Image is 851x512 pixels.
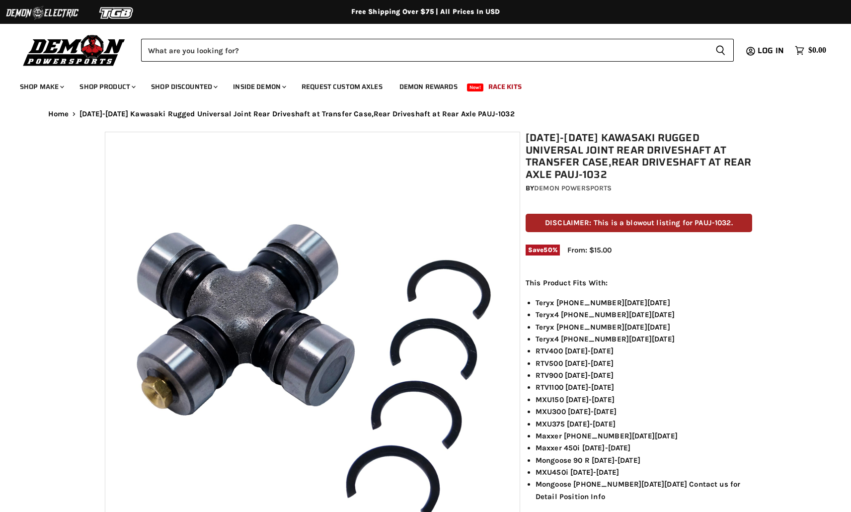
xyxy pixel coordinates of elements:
[536,418,752,430] li: MXU375 [DATE]-[DATE]
[294,77,390,97] a: Request Custom Axles
[536,430,752,442] li: Maxxer [PHONE_NUMBER][DATE][DATE]
[536,394,752,406] li: MXU150 [DATE]-[DATE]
[567,246,612,255] span: From: $15.00
[536,369,752,381] li: RTV900 [DATE]-[DATE]
[536,309,752,321] li: Teryx4 [PHONE_NUMBER][DATE][DATE]
[536,406,752,418] li: MXU300 [DATE]-[DATE]
[753,46,790,55] a: Log in
[20,32,129,68] img: Demon Powersports
[536,345,752,357] li: RTV400 [DATE]-[DATE]
[12,73,824,97] ul: Main menu
[526,245,560,256] span: Save %
[141,39,734,62] form: Product
[707,39,734,62] button: Search
[536,381,752,393] li: RTV1100 [DATE]-[DATE]
[536,321,752,333] li: Teryx [PHONE_NUMBER][DATE][DATE]
[536,478,752,503] li: Mongoose [PHONE_NUMBER][DATE][DATE] Contact us for Detail Position Info
[536,297,752,309] li: Teryx [PHONE_NUMBER][DATE][DATE]
[48,110,69,118] a: Home
[543,246,552,254] span: 50
[526,214,752,232] p: DISCLAIMER: This is a blowout listing for PAUJ-1032.
[144,77,224,97] a: Shop Discounted
[536,466,752,478] li: MXU450i [DATE]-[DATE]
[79,110,515,118] span: [DATE]-[DATE] Kawasaki Rugged Universal Joint Rear Driveshaft at Transfer Case,Rear Driveshaft at...
[141,39,707,62] input: Search
[526,277,752,289] p: This Product Fits With:
[534,184,612,192] a: Demon Powersports
[28,110,823,118] nav: Breadcrumbs
[758,44,784,57] span: Log in
[526,132,752,181] h1: [DATE]-[DATE] Kawasaki Rugged Universal Joint Rear Driveshaft at Transfer Case,Rear Driveshaft at...
[481,77,529,97] a: Race Kits
[536,333,752,345] li: Teryx4 [PHONE_NUMBER][DATE][DATE]
[536,357,752,369] li: RTV500 [DATE]-[DATE]
[467,84,484,91] span: New!
[28,7,823,16] div: Free Shipping Over $75 | All Prices In USD
[526,183,752,194] div: by
[12,77,70,97] a: Shop Make
[392,77,465,97] a: Demon Rewards
[5,3,79,22] img: Demon Electric Logo 2
[790,43,831,58] a: $0.00
[226,77,292,97] a: Inside Demon
[79,3,154,22] img: TGB Logo 2
[536,454,752,466] li: Mongoose 90 R [DATE]-[DATE]
[536,442,752,454] li: Maxxer 450i [DATE]-[DATE]
[808,46,826,55] span: $0.00
[72,77,142,97] a: Shop Product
